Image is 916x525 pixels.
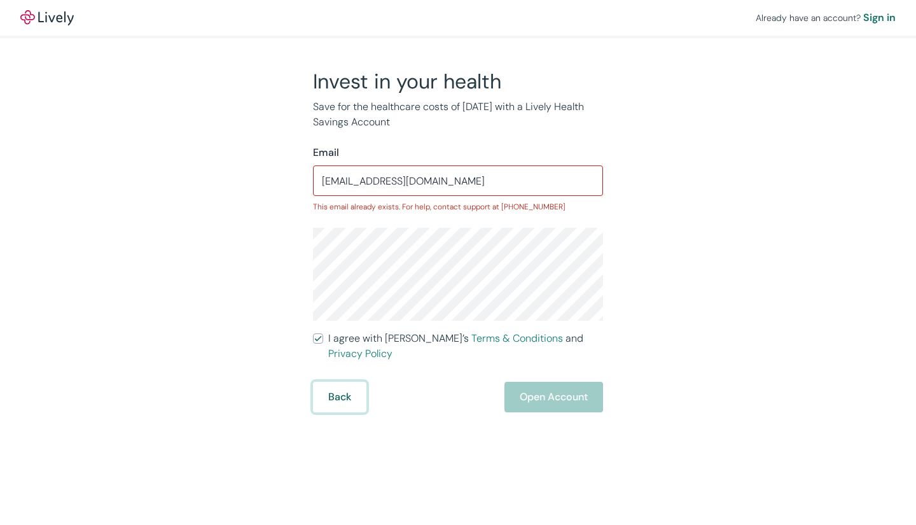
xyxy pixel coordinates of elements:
[20,10,74,25] img: Lively
[471,332,563,345] a: Terms & Conditions
[313,99,603,130] p: Save for the healthcare costs of [DATE] with a Lively Health Savings Account
[313,382,366,412] button: Back
[863,10,896,25] a: Sign in
[313,69,603,94] h2: Invest in your health
[313,201,603,213] p: This email already exists. For help, contact support at [PHONE_NUMBER]
[20,10,74,25] a: LivelyLively
[756,10,896,25] div: Already have an account?
[313,145,339,160] label: Email
[328,331,603,361] span: I agree with [PERSON_NAME]’s and
[328,347,392,360] a: Privacy Policy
